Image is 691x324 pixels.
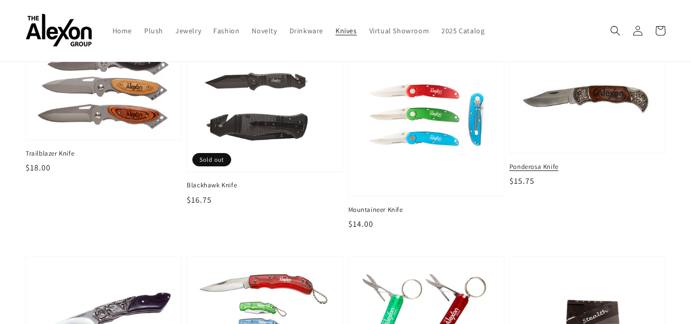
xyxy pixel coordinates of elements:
a: Jewelry [169,20,207,41]
a: Plush [138,20,169,41]
span: Fashion [213,26,239,35]
span: Drinkware [289,26,323,35]
a: Ponderosa Knife Ponderosa Knife $15.75 [509,40,665,187]
a: Mountaineer Knife Mountaineer Knife $14.00 [348,40,504,230]
span: $16.75 [187,195,212,205]
img: Blackhawk Knife [197,51,332,162]
a: Knives [329,20,363,41]
img: Mountaineer Knife [359,51,494,186]
span: $18.00 [26,162,51,173]
span: Ponderosa Knife [509,162,665,171]
span: Sold out [192,153,231,166]
span: Mountaineer Knife [348,205,504,214]
a: Drinkware [283,20,329,41]
span: Knives [336,26,357,35]
span: 2025 Catalog [441,26,484,35]
span: Home [113,26,132,35]
span: Jewelry [175,26,201,35]
a: 2025 Catalog [435,20,491,41]
a: Novelty [246,20,283,41]
a: Blackhawk Knife Blackhawk Knife $16.75 [187,40,343,206]
span: Blackhawk Knife [187,181,343,190]
span: Novelty [252,26,277,35]
img: The Alexon Group [26,14,92,48]
img: Trailblazer Knife [36,51,171,129]
span: Trailblazer Knife [26,149,182,158]
summary: Search [604,19,627,42]
a: Home [106,20,138,41]
a: Virtual Showroom [363,20,436,41]
span: $15.75 [509,176,534,186]
img: Ponderosa Knife [518,50,657,144]
span: Virtual Showroom [369,26,430,35]
span: Plush [144,26,163,35]
a: Trailblazer Knife Trailblazer Knife $18.00 [26,40,182,174]
a: Fashion [207,20,246,41]
span: $14.00 [348,219,373,229]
